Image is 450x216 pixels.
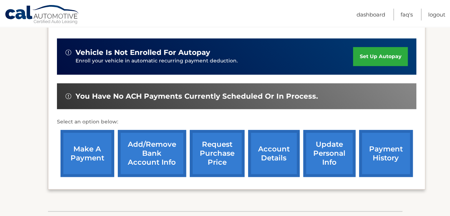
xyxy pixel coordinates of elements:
p: Select an option below: [57,118,416,126]
a: Add/Remove bank account info [118,130,186,177]
a: make a payment [61,130,114,177]
a: Cal Automotive [5,5,80,25]
a: set up autopay [353,47,407,66]
a: Dashboard [357,9,385,20]
a: account details [248,130,300,177]
span: vehicle is not enrolled for autopay [76,48,210,57]
a: FAQ's [401,9,413,20]
img: alert-white.svg [66,50,71,55]
a: payment history [359,130,413,177]
a: update personal info [303,130,355,177]
span: You have no ACH payments currently scheduled or in process. [76,92,318,101]
a: request purchase price [190,130,245,177]
img: alert-white.svg [66,93,71,99]
a: Logout [428,9,445,20]
p: Enroll your vehicle in automatic recurring payment deduction. [76,57,353,65]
